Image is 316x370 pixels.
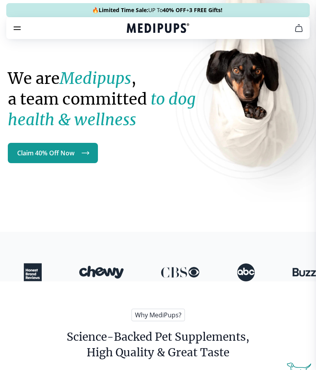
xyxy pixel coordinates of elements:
[289,19,308,37] button: cart
[67,329,249,360] h2: Science-Backed Pet Supplements, High Quality & Great Taste
[131,309,185,321] span: Why MediPups?
[8,68,231,130] h1: We are , a team committed
[8,143,98,163] a: Claim 40% Off Now
[60,69,131,88] strong: Medipups
[12,23,22,33] button: burger-menu
[92,6,222,14] span: 🔥 UP To +
[127,22,189,36] a: Medipups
